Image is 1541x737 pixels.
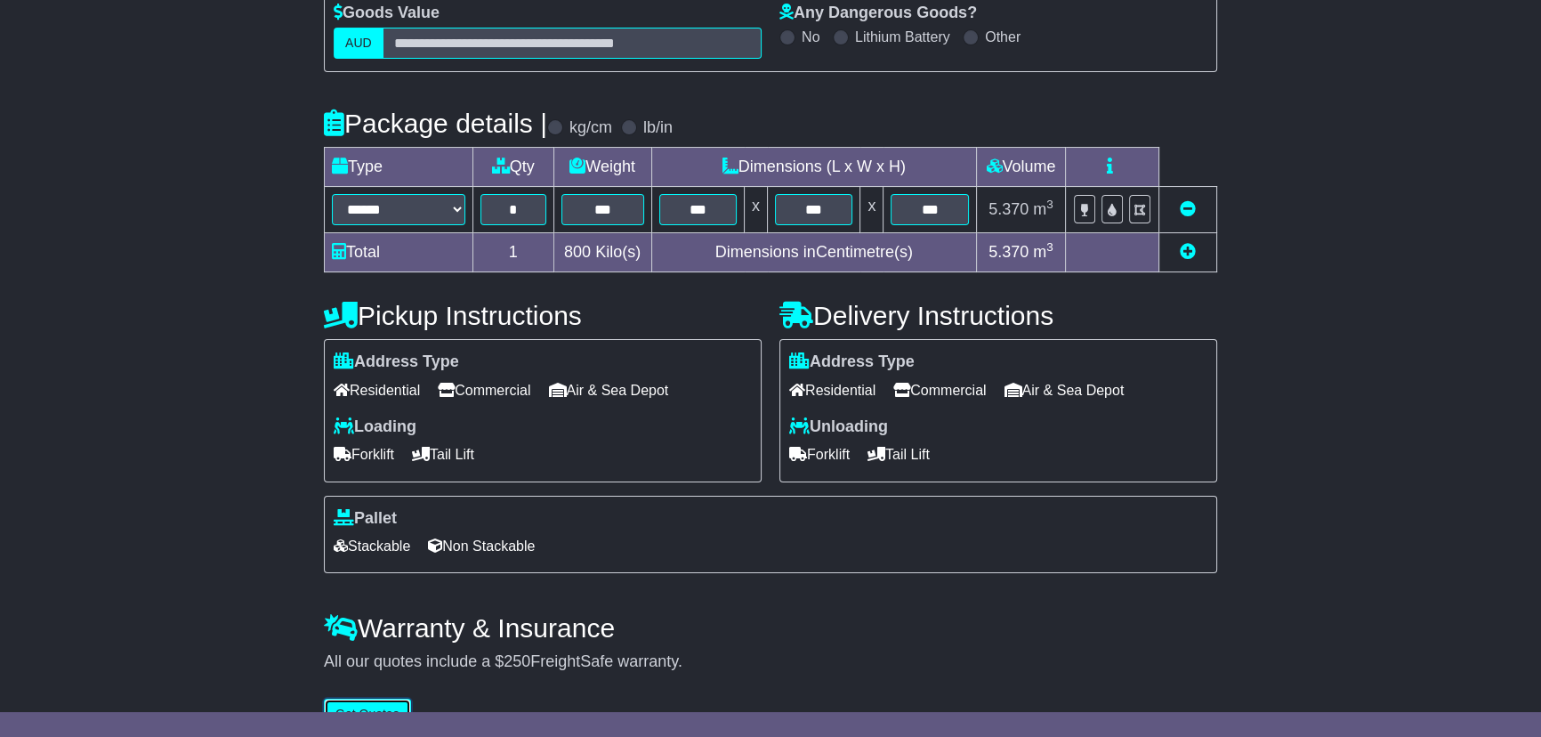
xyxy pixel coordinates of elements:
span: Air & Sea Depot [549,377,669,404]
span: Forklift [334,441,394,468]
span: Tail Lift [867,441,930,468]
button: Get Quotes [324,699,411,730]
td: Dimensions (L x W x H) [651,148,976,187]
span: Air & Sea Depot [1004,377,1125,404]
span: Tail Lift [412,441,474,468]
h4: Package details | [324,109,547,138]
sup: 3 [1046,240,1053,254]
label: Address Type [334,352,459,372]
a: Add new item [1180,243,1196,261]
label: kg/cm [569,118,612,138]
label: Lithium Battery [855,28,950,45]
label: Goods Value [334,4,440,23]
label: No [802,28,819,45]
sup: 3 [1046,198,1053,211]
td: Volume [976,148,1065,187]
span: Commercial [438,377,530,404]
label: lb/in [643,118,673,138]
label: Other [985,28,1021,45]
label: Pallet [334,509,397,529]
span: Commercial [893,377,986,404]
h4: Pickup Instructions [324,301,762,330]
td: Kilo(s) [553,233,651,272]
td: Total [325,233,473,272]
span: Forklift [789,441,850,468]
span: Residential [334,377,420,404]
span: m [1033,243,1053,261]
label: Unloading [789,417,888,437]
span: 800 [564,243,591,261]
label: Any Dangerous Goods? [779,4,977,23]
span: 5.370 [988,200,1029,218]
label: Address Type [789,352,915,372]
span: 5.370 [988,243,1029,261]
span: 250 [504,652,530,670]
label: AUD [334,28,383,59]
span: Residential [789,377,875,404]
span: m [1033,200,1053,218]
h4: Warranty & Insurance [324,613,1217,643]
td: x [860,187,883,233]
span: Stackable [334,532,410,560]
td: 1 [473,233,554,272]
td: Type [325,148,473,187]
h4: Delivery Instructions [779,301,1217,330]
td: Qty [473,148,554,187]
div: All our quotes include a $ FreightSafe warranty. [324,652,1217,672]
td: Weight [553,148,651,187]
span: Non Stackable [428,532,535,560]
td: x [745,187,768,233]
td: Dimensions in Centimetre(s) [651,233,976,272]
label: Loading [334,417,416,437]
a: Remove this item [1180,200,1196,218]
